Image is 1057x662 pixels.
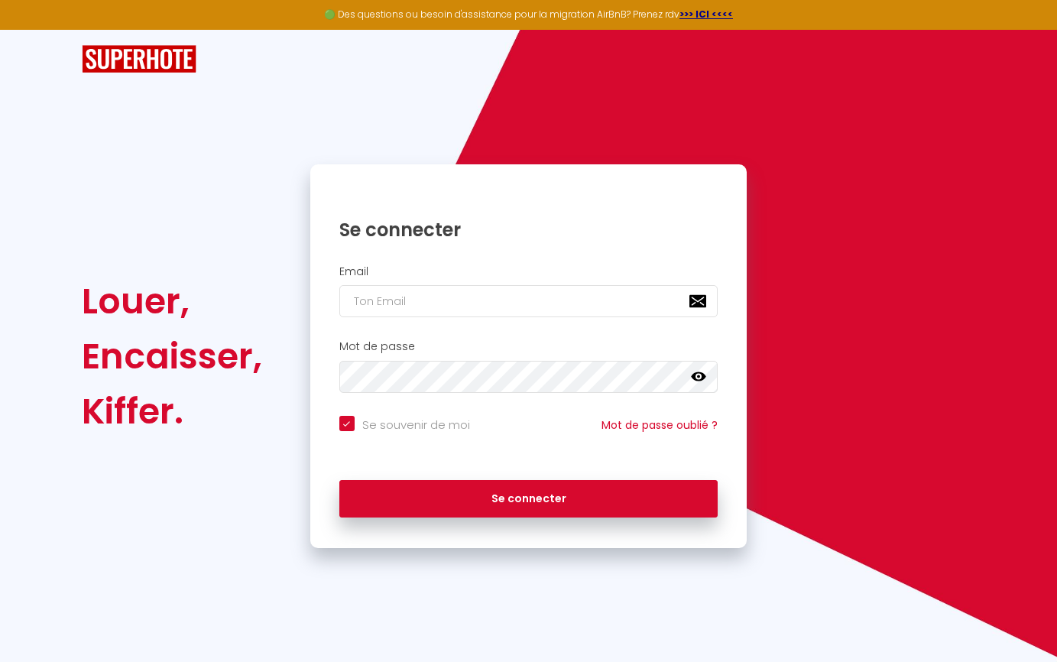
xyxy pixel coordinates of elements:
[82,329,262,384] div: Encaisser,
[339,285,718,317] input: Ton Email
[679,8,733,21] a: >>> ICI <<<<
[339,340,718,353] h2: Mot de passe
[82,45,196,73] img: SuperHote logo
[339,218,718,242] h1: Se connecter
[82,274,262,329] div: Louer,
[339,265,718,278] h2: Email
[601,417,718,433] a: Mot de passe oublié ?
[339,480,718,518] button: Se connecter
[82,384,262,439] div: Kiffer.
